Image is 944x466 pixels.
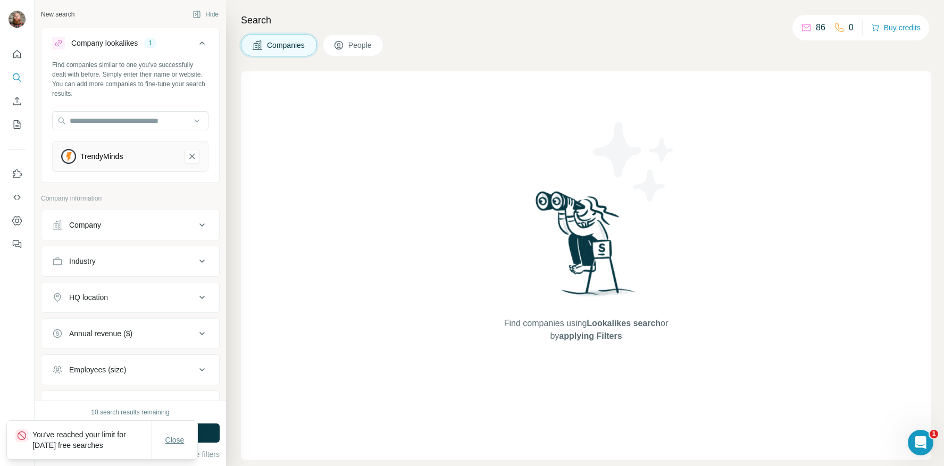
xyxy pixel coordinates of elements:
[41,30,219,60] button: Company lookalikes1
[41,285,219,310] button: HQ location
[241,13,931,28] h4: Search
[559,331,622,340] span: applying Filters
[69,256,96,267] div: Industry
[501,317,671,343] span: Find companies using or by
[9,211,26,230] button: Dashboard
[69,292,108,303] div: HQ location
[69,220,101,230] div: Company
[185,149,199,164] button: TrendyMinds-remove-button
[9,68,26,87] button: Search
[9,11,26,28] img: Avatar
[41,10,74,19] div: New search
[185,6,226,22] button: Hide
[9,235,26,254] button: Feedback
[587,319,661,328] span: Lookalikes search
[41,194,220,203] p: Company information
[9,91,26,111] button: Enrich CSV
[52,60,208,98] div: Find companies similar to one you've successfully dealt with before. Simply enter their name or w...
[849,21,854,34] p: 0
[144,38,156,48] div: 1
[930,430,938,438] span: 1
[41,248,219,274] button: Industry
[71,38,138,48] div: Company lookalikes
[9,115,26,134] button: My lists
[531,188,641,307] img: Surfe Illustration - Woman searching with binoculars
[9,188,26,207] button: Use Surfe API
[80,151,123,162] div: TrendyMinds
[165,435,185,445] span: Close
[41,357,219,382] button: Employees (size)
[586,114,682,210] img: Surfe Illustration - Stars
[908,430,933,455] iframe: Intercom live chat
[91,407,169,417] div: 10 search results remaining
[9,164,26,184] button: Use Surfe on LinkedIn
[267,40,306,51] span: Companies
[69,328,132,339] div: Annual revenue ($)
[816,21,825,34] p: 86
[158,430,192,450] button: Close
[41,212,219,238] button: Company
[41,393,219,419] button: Technologies
[871,20,921,35] button: Buy credits
[41,321,219,346] button: Annual revenue ($)
[69,364,126,375] div: Employees (size)
[348,40,373,51] span: People
[9,45,26,64] button: Quick start
[61,149,76,164] img: TrendyMinds-logo
[32,429,152,451] p: You've reached your limit for [DATE] free searches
